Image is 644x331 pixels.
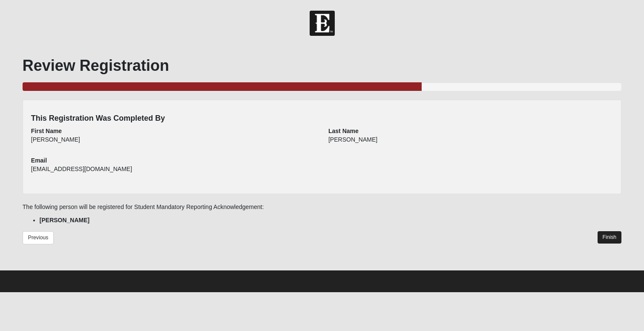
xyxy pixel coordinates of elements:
[31,135,316,150] div: [PERSON_NAME]
[598,231,622,244] a: Finish
[31,127,62,135] label: First Name
[328,127,359,135] label: Last Name
[40,217,89,224] strong: [PERSON_NAME]
[31,114,613,123] h4: This Registration Was Completed By
[328,135,613,150] div: [PERSON_NAME]
[31,165,316,179] div: [EMAIL_ADDRESS][DOMAIN_NAME]
[31,156,47,165] label: Email
[310,11,335,36] img: Church of Eleven22 Logo
[23,56,621,75] h1: Review Registration
[23,231,54,244] a: Previous
[23,203,621,212] p: The following person will be registered for Student Mandatory Reporting Acknowledgement:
